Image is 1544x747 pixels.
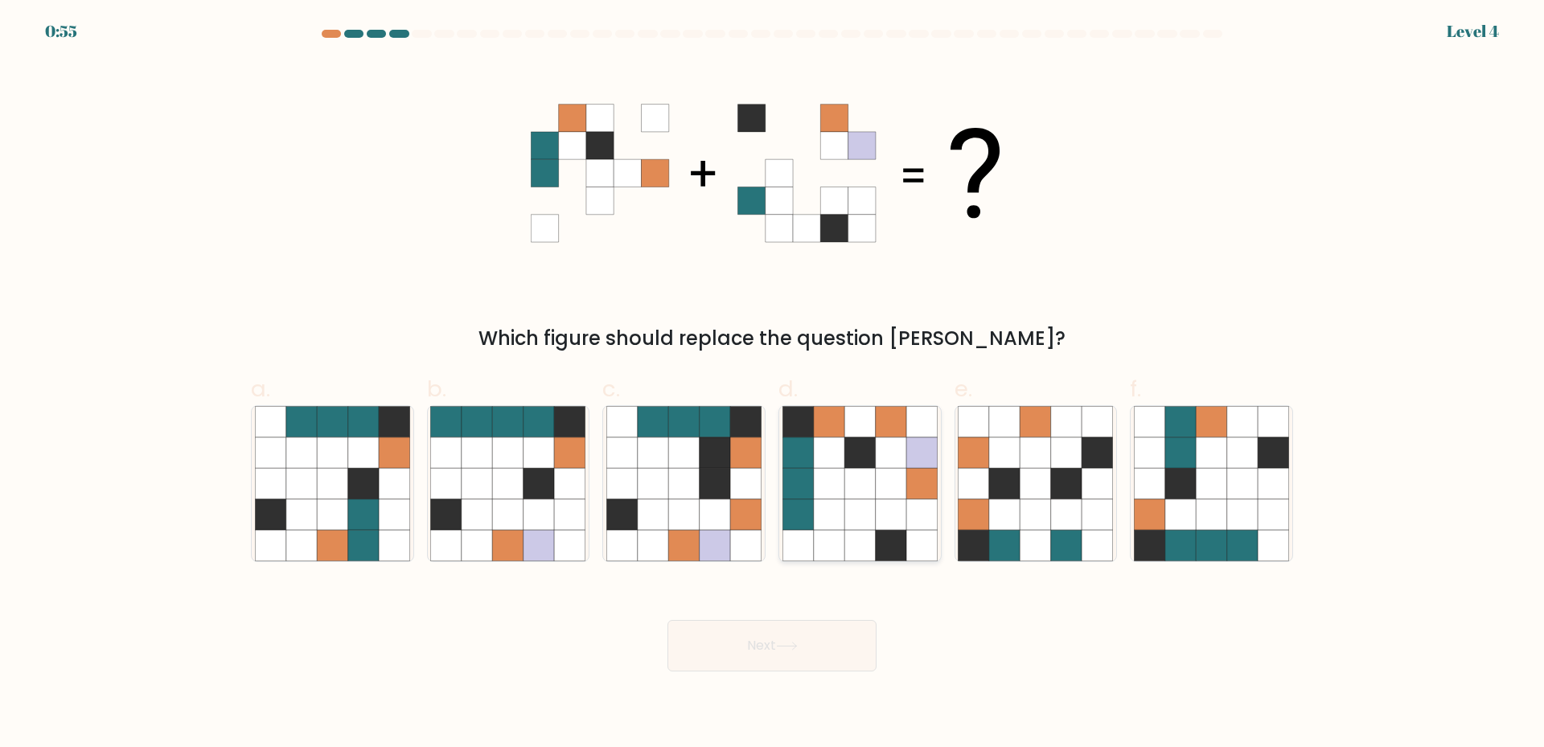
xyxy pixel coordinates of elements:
div: Level 4 [1447,19,1499,43]
span: e. [955,373,972,404]
div: 0:55 [45,19,77,43]
span: f. [1130,373,1141,404]
button: Next [667,620,877,671]
span: c. [602,373,620,404]
span: d. [778,373,798,404]
span: b. [427,373,446,404]
span: a. [251,373,270,404]
div: Which figure should replace the question [PERSON_NAME]? [261,324,1283,353]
